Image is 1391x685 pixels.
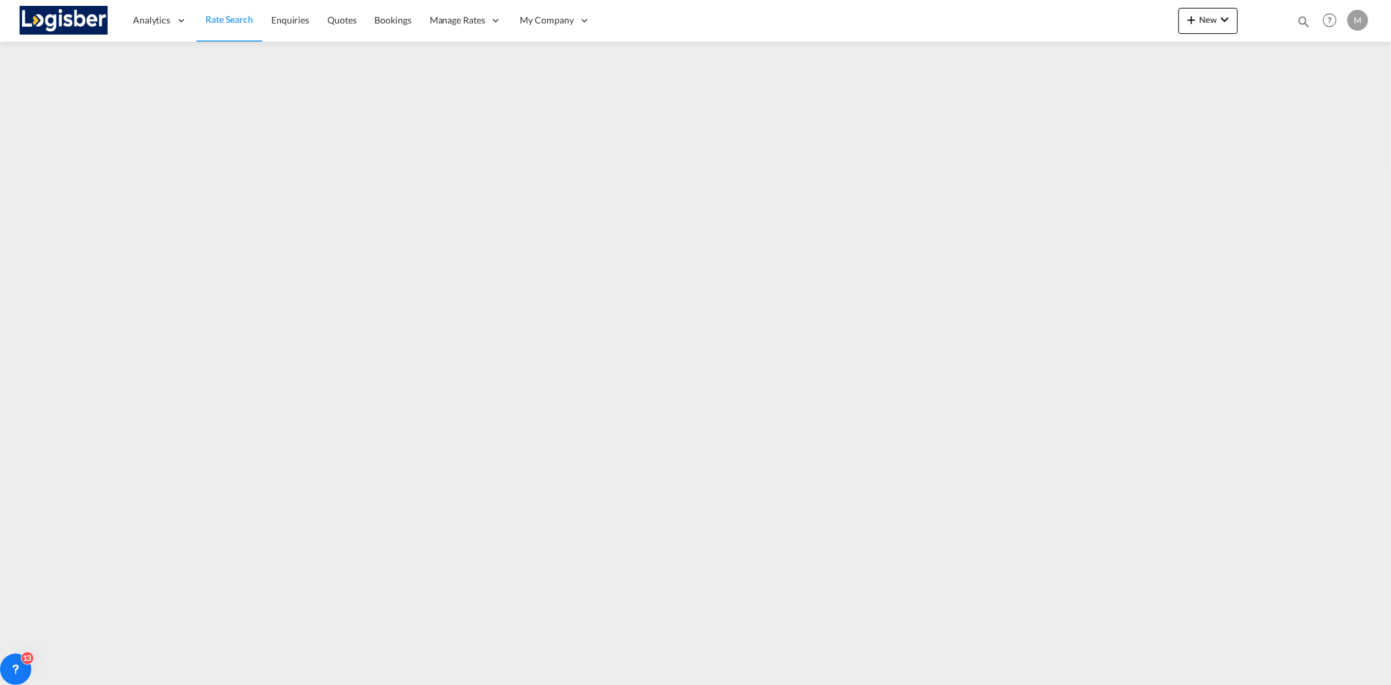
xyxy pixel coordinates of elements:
span: Manage Rates [430,14,485,27]
div: Help [1319,9,1347,33]
md-icon: icon-plus 400-fg [1184,12,1199,27]
span: Enquiries [271,14,309,25]
md-icon: icon-chevron-down [1217,12,1233,27]
md-icon: icon-magnify [1296,14,1311,29]
span: Help [1319,9,1341,31]
span: Bookings [375,14,411,25]
div: M [1347,10,1368,31]
span: My Company [520,14,574,27]
span: Quotes [327,14,356,25]
span: Rate Search [205,14,253,25]
span: New [1184,14,1233,25]
span: Analytics [133,14,170,27]
img: d7a75e507efd11eebffa5922d020a472.png [20,6,108,35]
div: icon-magnify [1296,14,1311,34]
button: icon-plus 400-fgNewicon-chevron-down [1178,8,1238,34]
